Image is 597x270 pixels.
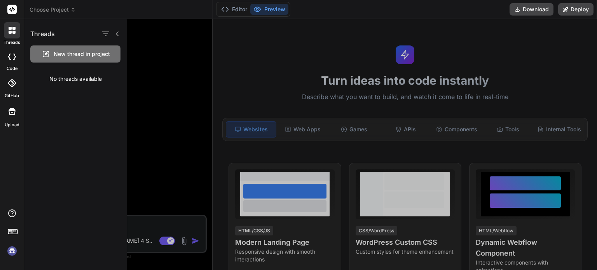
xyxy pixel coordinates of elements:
span: New thread in project [54,50,110,58]
button: Editor [218,4,250,15]
div: Keywords by Traffic [86,46,131,51]
img: signin [5,244,19,258]
div: Domain Overview [30,46,70,51]
span: Choose Project [30,6,76,14]
div: Domain: [DOMAIN_NAME] [20,20,86,26]
img: website_grey.svg [12,20,19,26]
button: Preview [250,4,288,15]
label: GitHub [5,92,19,99]
button: Deploy [558,3,594,16]
img: tab_domain_overview_orange.svg [21,45,27,51]
div: No threads available [24,69,127,89]
label: code [7,65,17,72]
label: Upload [5,122,19,128]
h1: Threads [30,29,55,38]
div: v 4.0.25 [22,12,38,19]
img: tab_keywords_by_traffic_grey.svg [77,45,84,51]
button: Download [510,3,553,16]
img: logo_orange.svg [12,12,19,19]
label: threads [3,39,20,46]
